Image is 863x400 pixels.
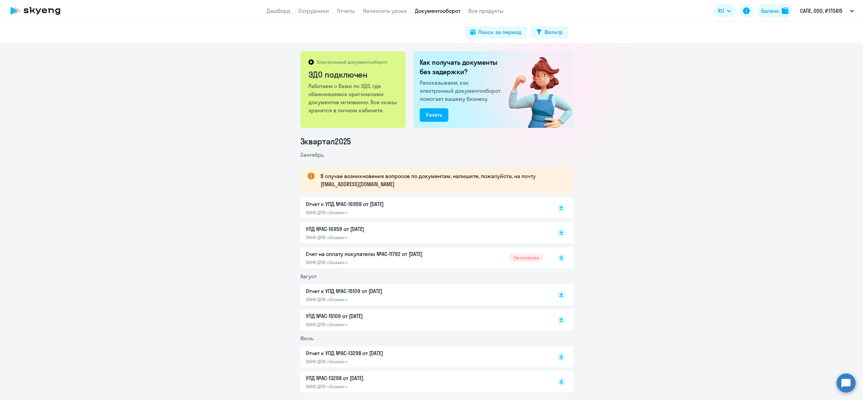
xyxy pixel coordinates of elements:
[300,273,317,280] span: Август
[713,4,736,18] button: RU
[306,349,447,357] p: Отчет к УПД №AC-13298 от [DATE]
[420,79,503,103] p: Рассказываем, как электронный документооборот помогает вашему бизнесу.
[420,58,503,77] h2: Как получать документы без задержки?
[800,7,842,15] p: САПЕ, ООО, #170415
[306,312,543,327] a: УПД №AC-15109 от [DATE]ОАНО ДПО «Скаенг»
[317,59,387,65] p: Электронный документооборот
[306,259,447,265] p: ОАНО ДПО «Скаенг»
[306,287,543,303] a: Отчет к УПД №AC-15109 от [DATE]ОАНО ДПО «Скаенг»
[782,7,788,14] img: balance
[306,250,447,258] p: Счет на оплату покупателю №AC-11792 от [DATE]
[300,335,314,342] span: Июль
[308,82,398,114] p: Работаем с Вами по ЭДО, где обмениваемся оригиналами документов мгновенно. Все сканы хранятся в л...
[797,3,857,19] button: САПЕ, ООО, #170415
[363,7,407,14] a: Начислить уроки
[544,28,563,36] div: Фильтр
[761,7,779,15] div: Баланс
[306,321,447,327] p: ОАНО ДПО «Скаенг»
[306,374,543,390] a: УПД №AC-13298 от [DATE]ОАНО ДПО «Скаенг»
[757,4,793,18] button: Балансbalance
[308,69,398,80] h2: ЭДО подключен
[298,7,329,14] a: Сотрудники
[426,111,442,119] div: Узнать
[306,312,447,320] p: УПД №AC-15109 от [DATE]
[306,209,447,216] p: ОАНО ДПО «Скаенг»
[306,349,543,365] a: Отчет к УПД №AC-13298 от [DATE]ОАНО ДПО «Скаенг»
[306,225,447,233] p: УПД №AC-16959 от [DATE]
[510,254,543,262] span: Не оплачен
[306,296,447,303] p: ОАНО ДПО «Скаенг»
[531,26,568,38] button: Фильтр
[337,7,355,14] a: Отчеты
[306,359,447,365] p: ОАНО ДПО «Скаенг»
[306,374,447,382] p: УПД №AC-13298 от [DATE]
[306,383,447,390] p: ОАНО ДПО «Скаенг»
[420,108,448,122] button: Узнать
[300,151,324,158] span: Сентябрь
[306,250,543,265] a: Счет на оплату покупателю №AC-11792 от [DATE]ОАНО ДПО «Скаенг»Не оплачен
[306,225,543,240] a: УПД №AC-16959 от [DATE]ОАНО ДПО «Скаенг»
[321,172,561,188] p: В случае возникновения вопросов по документам, напишите, пожалуйста, на почту [EMAIL_ADDRESS][DOM...
[306,200,543,216] a: Отчет к УПД №AC-16959 от [DATE]ОАНО ДПО «Скаенг»
[306,287,447,295] p: Отчет к УПД №AC-15109 от [DATE]
[267,7,290,14] a: Дашборд
[478,28,522,36] div: Поиск за период
[306,234,447,240] p: ОАНО ДПО «Скаенг»
[300,136,573,147] li: 3 квартал 2025
[415,7,460,14] a: Документооборот
[718,7,724,15] span: RU
[306,200,447,208] p: Отчет к УПД №AC-16959 от [DATE]
[465,26,527,38] button: Поиск за период
[498,51,573,128] img: connected
[469,7,504,14] a: Все продукты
